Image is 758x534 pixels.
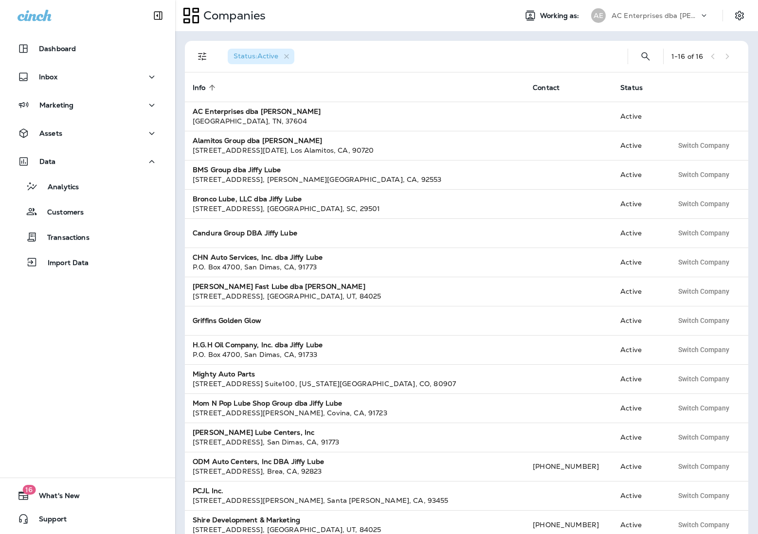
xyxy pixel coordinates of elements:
[673,226,735,240] button: Switch Company
[636,47,655,66] button: Search Companies
[193,195,302,203] strong: Bronco Lube, LLC dba Jiffy Lube
[678,346,729,353] span: Switch Company
[193,408,517,418] div: [STREET_ADDRESS][PERSON_NAME] , Covina , CA , 91723
[678,317,729,324] span: Switch Company
[10,176,165,196] button: Analytics
[199,8,266,23] p: Companies
[678,405,729,411] span: Switch Company
[10,67,165,87] button: Inbox
[613,306,665,335] td: Active
[193,116,517,126] div: [GEOGRAPHIC_DATA] , TN , 37604
[673,372,735,386] button: Switch Company
[10,201,165,222] button: Customers
[678,434,729,441] span: Switch Company
[525,452,613,481] td: [PHONE_NUMBER]
[613,364,665,393] td: Active
[591,8,606,23] div: AE
[22,485,36,495] span: 16
[673,430,735,445] button: Switch Company
[10,124,165,143] button: Assets
[10,252,165,272] button: Import Data
[673,342,735,357] button: Switch Company
[193,428,314,437] strong: [PERSON_NAME] Lube Centers, Inc
[193,107,321,116] strong: AC Enterprises dba [PERSON_NAME]
[620,84,643,92] span: Status
[29,515,67,527] span: Support
[620,83,655,92] span: Status
[193,253,323,262] strong: CHN Auto Services, Inc. dba Jiffy Lube
[673,488,735,503] button: Switch Company
[673,401,735,415] button: Switch Company
[193,175,517,184] div: [STREET_ADDRESS] , [PERSON_NAME][GEOGRAPHIC_DATA] , CA , 92553
[673,196,735,211] button: Switch Company
[613,277,665,306] td: Active
[193,486,223,495] strong: PCJL Inc.
[193,516,300,524] strong: Shire Development & Marketing
[678,200,729,207] span: Switch Company
[10,39,165,58] button: Dashboard
[613,393,665,423] td: Active
[193,262,517,272] div: P.O. Box 4700 , San Dimas , CA , 91773
[673,138,735,153] button: Switch Company
[613,335,665,364] td: Active
[678,142,729,149] span: Switch Company
[193,204,517,214] div: [STREET_ADDRESS] , [GEOGRAPHIC_DATA] , SC , 29501
[193,399,343,408] strong: Mom N Pop Lube Shop Group dba Jiffy Lube
[193,136,322,145] strong: Alamitos Group dba [PERSON_NAME]
[193,340,323,349] strong: H.G.H Oil Company, Inc. dba Jiffy Lube
[613,248,665,277] td: Active
[39,129,62,137] p: Assets
[673,517,735,532] button: Switch Company
[613,481,665,510] td: Active
[193,83,218,92] span: Info
[678,521,729,528] span: Switch Company
[193,282,365,291] strong: [PERSON_NAME] Fast Lube dba [PERSON_NAME]
[10,227,165,247] button: Transactions
[193,145,517,155] div: [STREET_ADDRESS][DATE] , Los Alamitos , CA , 90720
[193,316,261,325] strong: Griffins Golden Glow
[193,165,281,174] strong: BMS Group dba Jiffy Lube
[10,152,165,171] button: Data
[678,171,729,178] span: Switch Company
[193,84,206,92] span: Info
[613,452,665,481] td: Active
[193,350,517,359] div: P.O. Box 4700 , San Dimas , CA , 91733
[613,218,665,248] td: Active
[612,12,699,19] p: AC Enterprises dba [PERSON_NAME]
[193,437,517,447] div: [STREET_ADDRESS] , San Dimas , CA , 91773
[613,423,665,452] td: Active
[38,183,79,192] p: Analytics
[673,167,735,182] button: Switch Company
[38,259,89,268] p: Import Data
[613,102,665,131] td: Active
[144,6,172,25] button: Collapse Sidebar
[540,12,581,20] span: Working as:
[673,459,735,474] button: Switch Company
[193,47,212,66] button: Filters
[39,101,73,109] p: Marketing
[193,379,517,389] div: [STREET_ADDRESS] Suite100 , [US_STATE][GEOGRAPHIC_DATA] , CO , 80907
[671,53,703,60] div: 1 - 16 of 16
[10,509,165,529] button: Support
[678,288,729,295] span: Switch Company
[228,49,294,64] div: Status:Active
[673,255,735,269] button: Switch Company
[678,492,729,499] span: Switch Company
[10,95,165,115] button: Marketing
[533,84,559,92] span: Contact
[678,230,729,236] span: Switch Company
[193,457,324,466] strong: ODM Auto Centers, Inc DBA Jiffy Lube
[673,313,735,328] button: Switch Company
[678,259,729,266] span: Switch Company
[39,45,76,53] p: Dashboard
[193,496,517,505] div: [STREET_ADDRESS][PERSON_NAME] , Santa [PERSON_NAME] , CA , 93455
[533,83,572,92] span: Contact
[678,463,729,470] span: Switch Company
[673,284,735,299] button: Switch Company
[29,492,80,503] span: What's New
[613,160,665,189] td: Active
[613,131,665,160] td: Active
[193,291,517,301] div: [STREET_ADDRESS] , [GEOGRAPHIC_DATA] , UT , 84025
[731,7,748,24] button: Settings
[193,370,255,378] strong: Mighty Auto Parts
